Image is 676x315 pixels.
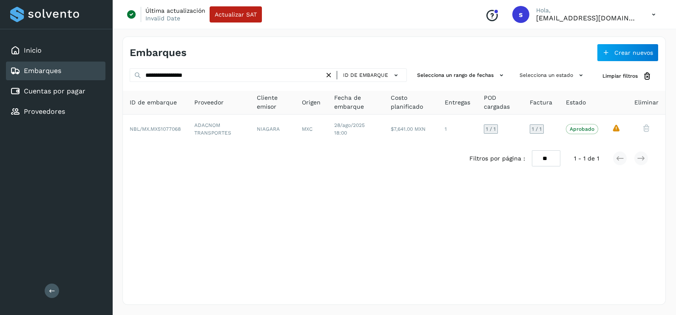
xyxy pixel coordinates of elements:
p: Aprobado [570,126,594,132]
span: 1 - 1 de 1 [574,154,599,163]
span: Eliminar [634,98,659,107]
span: Entregas [445,98,470,107]
td: 1 [438,115,477,143]
span: 28/ago/2025 18:00 [334,122,365,136]
a: Inicio [24,46,42,54]
span: ID de embarque [343,71,388,79]
td: NIAGARA [250,115,295,143]
span: Estado [566,98,586,107]
span: Cliente emisor [257,93,288,111]
div: Cuentas por pagar [6,82,105,101]
span: Fecha de embarque [334,93,377,111]
span: Proveedor [194,98,224,107]
td: ADACNOM TRANSPORTES [187,115,250,143]
div: Inicio [6,41,105,60]
span: POD cargadas [484,93,516,111]
p: Invalid Date [145,14,180,22]
td: MXC [295,115,327,143]
button: Limpiar filtros [596,68,659,84]
div: Embarques [6,62,105,80]
a: Cuentas por pagar [24,87,85,95]
button: Crear nuevos [597,44,659,62]
p: Última actualización [145,7,205,14]
span: 1 / 1 [532,127,542,132]
h4: Embarques [130,47,187,59]
span: ID de embarque [130,98,177,107]
p: Hola, [536,7,638,14]
span: Actualizar SAT [215,11,257,17]
span: Limpiar filtros [602,72,638,80]
span: Filtros por página : [469,154,525,163]
div: Proveedores [6,102,105,121]
span: Crear nuevos [614,50,653,56]
button: Selecciona un estado [516,68,589,82]
span: 1 / 1 [486,127,496,132]
button: Actualizar SAT [210,6,262,22]
button: ID de embarque [341,69,403,82]
span: Factura [530,98,552,107]
a: Proveedores [24,107,65,115]
span: NBL/MX.MX51077068 [130,126,181,132]
button: Selecciona un rango de fechas [414,68,509,82]
span: Origen [302,98,321,107]
a: Embarques [24,67,61,75]
td: $7,641.00 MXN [384,115,438,143]
span: Costo planificado [391,93,431,111]
p: smedina@niagarawater.com [536,14,638,22]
